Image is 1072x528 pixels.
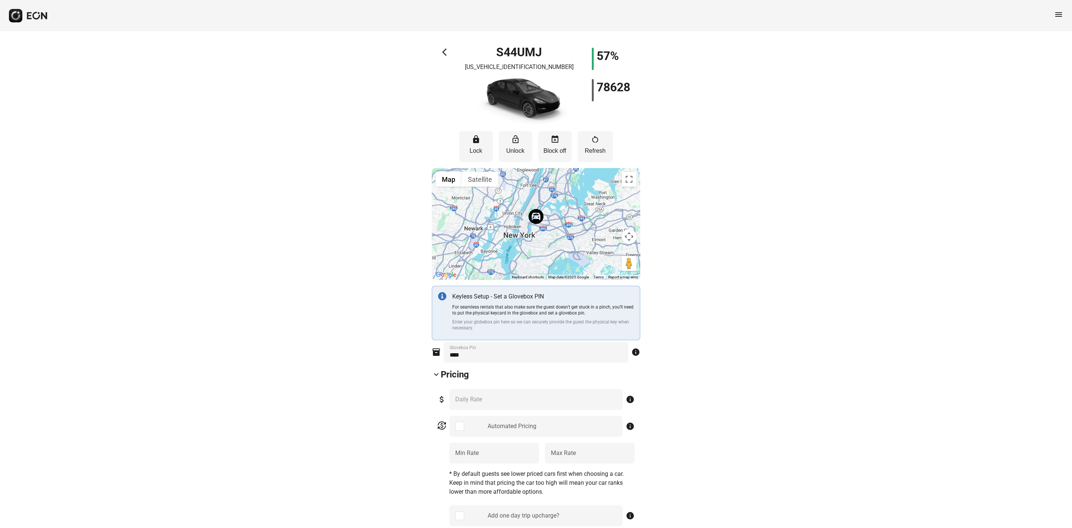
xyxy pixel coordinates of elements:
[499,131,532,162] button: Unlock
[581,146,609,155] p: Refresh
[449,469,635,496] p: * By default guests see lower priced cars first when choosing a car. Keep in mind that pricing th...
[437,421,446,430] span: currency_exchange
[1054,10,1063,19] span: menu
[467,75,571,127] img: car
[434,270,458,280] img: Google
[511,135,520,144] span: lock_open
[434,270,458,280] a: Open this area in Google Maps (opens a new window)
[459,131,493,162] button: Lock
[488,422,536,431] div: Automated Pricing
[608,275,638,279] a: Report a map error
[496,48,542,57] h1: S44UMJ
[452,292,634,301] p: Keyless Setup - Set a Glovebox PIN
[502,146,529,155] p: Unlock
[622,256,636,271] button: Drag Pegman onto the map to open Street View
[597,51,619,60] h1: 57%
[472,135,481,144] span: lock
[548,275,589,279] span: Map data ©2025 Google
[455,449,479,458] label: Min Rate
[465,63,574,72] p: [US_VEHICLE_IDENTIFICATION_NUMBER]
[441,369,469,380] h2: Pricing
[435,172,462,187] button: Show street map
[631,348,640,357] span: info
[551,449,576,458] label: Max Rate
[512,275,544,280] button: Keyboard shortcuts
[463,146,489,155] p: Lock
[626,395,635,404] span: info
[538,131,572,162] button: Block off
[622,172,636,187] button: Toggle fullscreen view
[488,511,559,520] div: Add one day trip upcharge?
[442,48,451,57] span: arrow_back_ios
[462,172,498,187] button: Show satellite imagery
[578,131,613,162] button: Refresh
[622,229,636,244] button: Map camera controls
[597,83,630,92] h1: 78628
[432,348,441,357] span: inventory_2
[437,395,446,404] span: attach_money
[626,511,635,520] span: info
[432,370,441,379] span: keyboard_arrow_down
[591,135,600,144] span: restart_alt
[452,304,634,316] p: For seamless rentals that also make sure the guest doesn’t get stuck in a pinch, you’ll need to p...
[593,275,604,279] a: Terms (opens in new tab)
[438,292,446,300] img: info
[551,135,559,144] span: event_busy
[452,319,634,331] p: Enter your globebox pin here so we can securely provide the guest the physical key when necessary.
[626,422,635,431] span: info
[450,345,476,351] label: Glovebox Pin
[542,146,568,155] p: Block off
